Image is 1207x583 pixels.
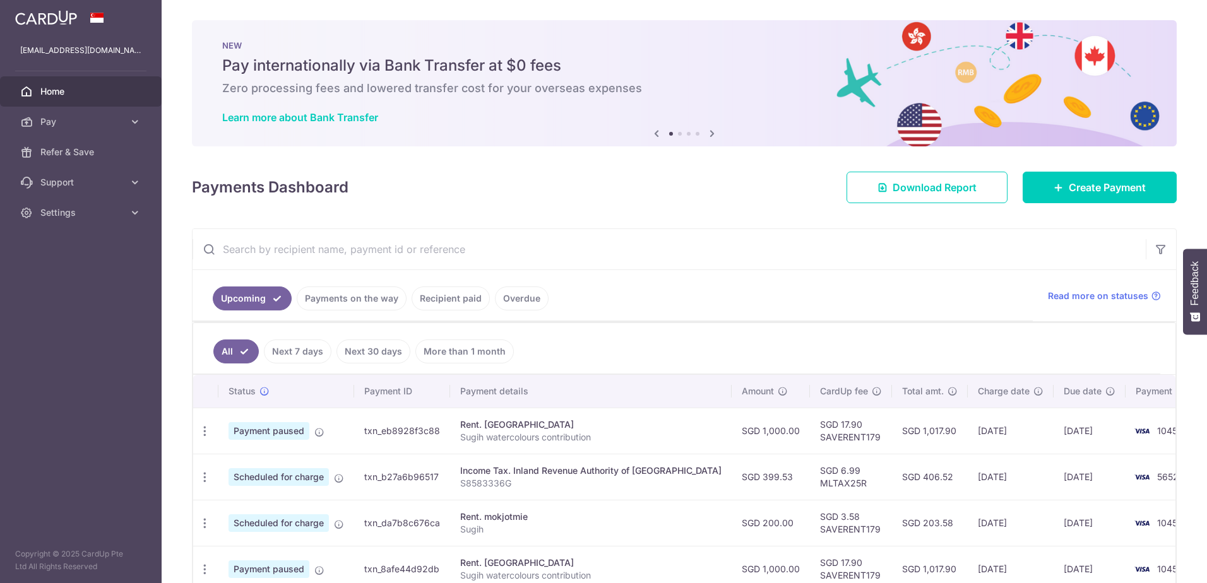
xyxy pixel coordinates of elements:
[354,500,450,546] td: txn_da7b8c676ca
[222,56,1146,76] h5: Pay internationally via Bank Transfer at $0 fees
[415,339,514,363] a: More than 1 month
[193,229,1146,269] input: Search by recipient name, payment id or reference
[213,339,259,363] a: All
[460,464,722,477] div: Income Tax. Inland Revenue Authority of [GEOGRAPHIC_DATA]
[1129,423,1155,439] img: Bank Card
[222,111,378,124] a: Learn more about Bank Transfer
[1054,408,1126,454] td: [DATE]
[495,286,549,310] a: Overdue
[460,523,722,536] p: Sugih
[297,286,407,310] a: Payments on the way
[968,500,1054,546] td: [DATE]
[1157,471,1179,482] span: 5652
[1023,172,1177,203] a: Create Payment
[264,339,331,363] a: Next 7 days
[1129,515,1155,531] img: Bank Card
[1054,454,1126,500] td: [DATE]
[40,206,124,219] span: Settings
[229,468,329,486] span: Scheduled for charge
[40,85,124,98] span: Home
[810,408,892,454] td: SGD 17.90 SAVERENT179
[192,20,1177,146] img: Bank transfer banner
[460,556,722,569] div: Rent. [GEOGRAPHIC_DATA]
[732,500,810,546] td: SGD 200.00
[902,385,944,397] span: Total amt.
[460,431,722,444] p: Sugih watercolours contribution
[847,172,1008,203] a: Download Report
[892,500,968,546] td: SGD 203.58
[968,454,1054,500] td: [DATE]
[1064,385,1102,397] span: Due date
[1157,517,1177,528] span: 1045
[892,454,968,500] td: SGD 406.52
[460,510,722,523] div: Rent. mokjotmie
[40,146,124,158] span: Refer & Save
[354,454,450,500] td: txn_b27a6b96517
[1054,500,1126,546] td: [DATE]
[1129,469,1155,485] img: Bank Card
[732,454,810,500] td: SGD 399.53
[1157,563,1177,574] span: 1045
[20,44,141,57] p: [EMAIL_ADDRESS][DOMAIN_NAME]
[810,500,892,546] td: SGD 3.58 SAVERENT179
[40,115,124,128] span: Pay
[732,408,810,454] td: SGD 1,000.00
[229,422,309,440] span: Payment paused
[354,375,450,408] th: Payment ID
[893,180,977,195] span: Download Report
[1048,290,1148,302] span: Read more on statuses
[354,408,450,454] td: txn_eb8928f3c88
[222,40,1146,50] p: NEW
[15,10,77,25] img: CardUp
[222,81,1146,96] h6: Zero processing fees and lowered transfer cost for your overseas expenses
[1129,562,1155,577] img: Bank Card
[336,339,410,363] a: Next 30 days
[192,176,348,199] h4: Payments Dashboard
[460,569,722,582] p: Sugih watercolours contribution
[892,408,968,454] td: SGD 1,017.90
[229,560,309,578] span: Payment paused
[460,418,722,431] div: Rent. [GEOGRAPHIC_DATA]
[968,408,1054,454] td: [DATE]
[40,176,124,189] span: Support
[450,375,732,408] th: Payment details
[412,286,490,310] a: Recipient paid
[229,514,329,532] span: Scheduled for charge
[229,385,256,397] span: Status
[742,385,774,397] span: Amount
[1069,180,1146,195] span: Create Payment
[1189,261,1201,305] span: Feedback
[978,385,1030,397] span: Charge date
[213,286,292,310] a: Upcoming
[1157,425,1177,436] span: 1045
[820,385,868,397] span: CardUp fee
[460,477,722,490] p: S8583336G
[810,454,892,500] td: SGD 6.99 MLTAX25R
[1048,290,1161,302] a: Read more on statuses
[1183,249,1207,334] button: Feedback - Show survey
